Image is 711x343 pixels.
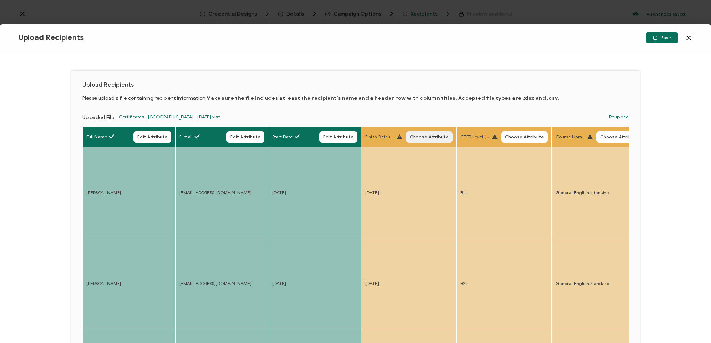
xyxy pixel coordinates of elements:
[556,134,585,140] span: Course Name (UPLOAD)
[457,238,552,329] td: B2+
[82,82,629,89] h1: Upload Recipients
[501,131,548,143] button: Choose Attribute
[552,147,647,238] td: General English Intensive
[226,131,264,143] button: Edit Attribute
[176,147,268,238] td: [EMAIL_ADDRESS][DOMAIN_NAME]
[268,147,361,238] td: [DATE]
[206,95,559,101] b: Make sure the file includes at least the recipient's name and a header row with column titles. Ac...
[19,33,84,42] span: Upload Recipients
[460,134,490,140] span: CEFR Level (UPLOAD)
[230,135,261,139] span: Edit Attribute
[609,114,629,120] a: Reupload
[176,238,268,329] td: [EMAIL_ADDRESS][DOMAIN_NAME]
[653,36,671,40] span: Save
[272,134,293,140] span: Start Date
[137,135,168,139] span: Edit Attribute
[83,238,176,329] td: [PERSON_NAME]
[365,134,395,140] span: Finish Date (UPLOAD)
[361,147,457,238] td: [DATE]
[646,32,678,43] button: Save
[600,135,639,139] span: Choose Attribute
[457,147,552,238] td: B1+
[552,238,647,329] td: General English Standard
[133,131,171,143] button: Edit Attribute
[82,94,629,102] p: Please upload a file containing recipient information.
[505,135,544,139] span: Choose Attribute
[83,147,176,238] td: [PERSON_NAME]
[119,114,220,132] span: Certificates - [GEOGRAPHIC_DATA] - [DATE].xlsx
[179,134,193,140] span: E-mail
[361,238,457,329] td: [DATE]
[86,134,107,140] span: Full Name
[319,131,357,143] button: Edit Attribute
[587,259,711,343] iframe: Chat Widget
[82,114,115,123] p: Uploaded File:
[406,131,453,143] button: Choose Attribute
[596,131,643,143] button: Choose Attribute
[323,135,354,139] span: Edit Attribute
[410,135,449,139] span: Choose Attribute
[268,238,361,329] td: [DATE]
